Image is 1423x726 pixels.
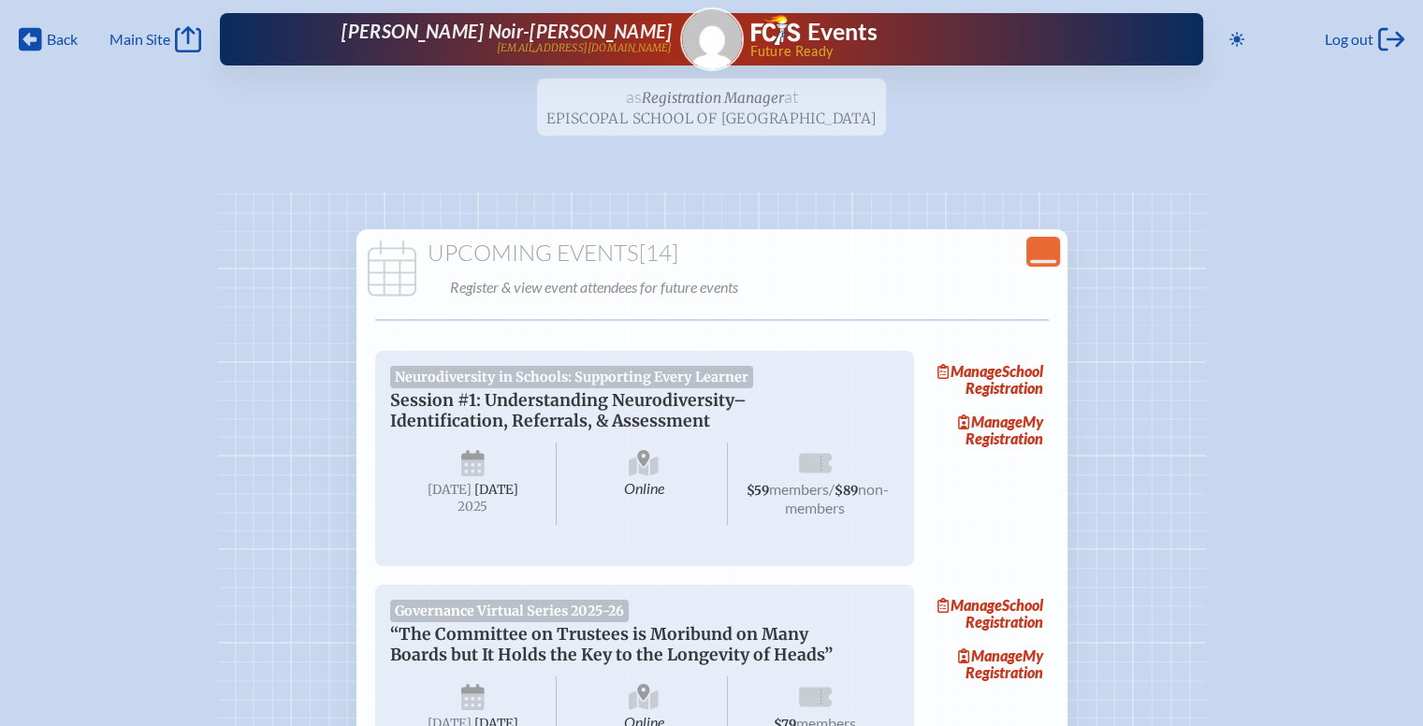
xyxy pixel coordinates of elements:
span: members [769,480,829,498]
span: “The Committee on Trustees is Moribund on Many Boards but It Holds the Key to the Longevity of He... [390,624,833,665]
span: Manage [958,413,1023,430]
span: $59 [747,483,769,499]
img: Gravatar [682,9,742,69]
span: Back [47,30,78,49]
a: Main Site [109,26,201,52]
span: Manage [958,646,1023,664]
span: $89 [835,483,858,499]
span: / [829,480,835,498]
span: [PERSON_NAME] Noir-[PERSON_NAME] [341,20,672,42]
a: ManageSchool Registration [929,592,1049,635]
a: ManageMy Registration [929,409,1049,452]
span: non-members [785,480,889,516]
span: Future Ready [749,45,1143,58]
h1: Events [807,21,878,44]
span: [DATE] [428,482,472,498]
span: Manage [937,362,1002,380]
img: Florida Council of Independent Schools [751,15,800,45]
a: Gravatar [680,7,744,71]
span: Manage [937,596,1002,614]
div: FCIS Events — Future ready [751,15,1143,58]
span: Neurodiversity in Schools: Supporting Every Learner [390,366,754,388]
span: Session #1: Understanding Neurodiversity–Identification, Referrals, & Assessment [390,390,747,431]
span: Main Site [109,30,170,49]
p: [EMAIL_ADDRESS][DOMAIN_NAME] [497,42,673,54]
a: ManageMy Registration [929,643,1049,686]
a: [PERSON_NAME] Noir-[PERSON_NAME][EMAIL_ADDRESS][DOMAIN_NAME] [280,21,672,58]
span: [DATE] [474,482,518,498]
span: Governance Virtual Series 2025-26 [390,600,630,622]
a: FCIS LogoEvents [751,15,878,49]
a: ManageSchool Registration [929,358,1049,401]
span: Online [560,443,728,525]
span: Log out [1325,30,1373,49]
span: [14] [639,239,678,267]
p: Register & view event attendees for future events [450,274,1056,300]
span: 2025 [405,500,542,514]
h1: Upcoming Events [364,240,1060,267]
